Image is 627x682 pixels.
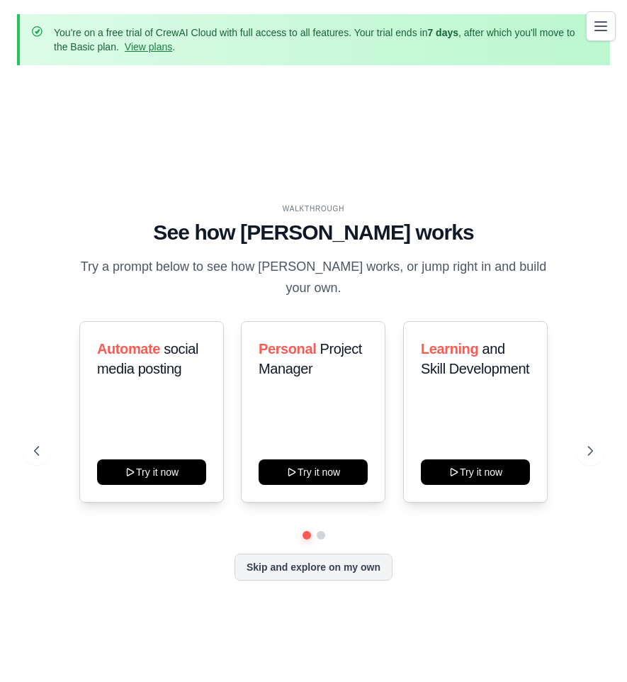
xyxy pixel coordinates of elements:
[421,459,530,485] button: Try it now
[427,27,458,38] strong: 7 days
[34,203,593,214] div: WALKTHROUGH
[586,11,616,41] button: Toggle navigation
[421,341,478,357] span: Learning
[54,26,576,54] p: You're on a free trial of CrewAI Cloud with full access to all features. Your trial ends in , aft...
[259,459,368,485] button: Try it now
[97,459,206,485] button: Try it now
[421,341,529,376] span: and Skill Development
[34,220,593,245] h1: See how [PERSON_NAME] works
[235,554,392,581] button: Skip and explore on my own
[76,257,552,298] p: Try a prompt below to see how [PERSON_NAME] works, or jump right in and build your own.
[259,341,316,357] span: Personal
[259,341,362,376] span: Project Manager
[97,341,198,376] span: social media posting
[97,341,160,357] span: Automate
[125,41,172,52] a: View plans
